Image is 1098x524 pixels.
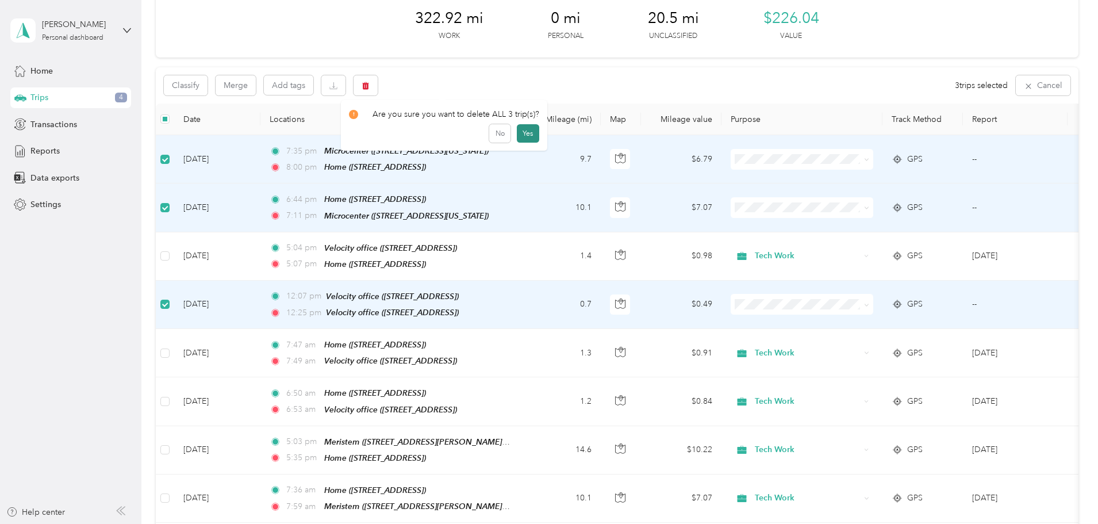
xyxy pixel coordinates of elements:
span: GPS [907,443,923,456]
span: Home ([STREET_ADDRESS]) [324,340,426,349]
span: GPS [907,298,923,311]
span: Transactions [30,118,77,131]
span: 7:35 pm [286,145,319,158]
span: GPS [907,250,923,262]
td: Sep 2025 [963,232,1068,281]
button: Cancel [1016,75,1070,95]
th: Mileage value [641,104,721,135]
td: [DATE] [174,377,260,426]
span: Home ([STREET_ADDRESS]) [324,388,426,397]
span: Home ([STREET_ADDRESS]) [324,259,426,269]
td: Sep 2025 [963,426,1068,475]
td: [DATE] [174,281,260,329]
th: Report [963,104,1068,135]
span: Tech Work [755,250,860,262]
button: Add tags [264,75,313,95]
span: GPS [907,492,923,504]
span: Velocity office ([STREET_ADDRESS]) [326,308,459,317]
th: Map [601,104,641,135]
th: Track Method [882,104,963,135]
span: Home ([STREET_ADDRESS]) [324,485,426,495]
span: Home ([STREET_ADDRESS]) [324,194,426,204]
td: 14.6 [525,426,601,475]
span: Velocity office ([STREET_ADDRESS]) [326,292,459,301]
td: Sep 2025 [963,377,1068,426]
span: 4 [115,93,127,103]
span: GPS [907,347,923,359]
span: 7:49 am [286,355,319,368]
td: 10.1 [525,183,601,232]
span: Tech Work [755,492,860,504]
span: Meristem ([STREET_ADDRESS][PERSON_NAME][US_STATE]) [324,502,544,511]
span: 6:50 am [286,387,319,400]
span: Velocity office ([STREET_ADDRESS]) [324,405,457,414]
td: 9.7 [525,135,601,183]
span: Settings [30,198,61,211]
td: 1.3 [525,329,601,377]
span: 7:59 am [286,500,319,513]
td: 1.2 [525,377,601,426]
td: -- [963,183,1068,232]
div: Personal dashboard [42,35,103,41]
span: 5:07 pm [286,258,319,270]
span: 7:47 am [286,339,319,351]
button: Merge [216,75,256,95]
span: Trips [30,91,48,104]
td: [DATE] [174,475,260,523]
p: Work [439,31,460,41]
span: 5:04 pm [286,242,319,254]
td: Sep 2025 [963,475,1068,523]
span: 5:35 pm [286,452,319,464]
td: $6.79 [641,135,721,183]
span: GPS [907,153,923,166]
span: 12:07 pm [286,290,321,303]
button: Help center [6,506,65,518]
span: Home ([STREET_ADDRESS]) [324,162,426,171]
span: Velocity office ([STREET_ADDRESS]) [324,243,457,253]
span: Microcenter ([STREET_ADDRESS][US_STATE]) [324,211,489,220]
span: 7:36 am [286,484,319,496]
span: Meristem ([STREET_ADDRESS][PERSON_NAME][US_STATE]) [324,437,544,447]
p: Unclassified [649,31,697,41]
span: Home ([STREET_ADDRESS]) [324,453,426,462]
span: GPS [907,395,923,408]
span: 322.92 mi [415,9,483,28]
span: Data exports [30,172,79,184]
span: 8:00 pm [286,161,319,174]
td: $0.84 [641,377,721,426]
button: No [489,124,510,143]
span: 3 trips selected [955,79,1008,91]
span: Microcenter ([STREET_ADDRESS][US_STATE]) [324,146,489,155]
span: Tech Work [755,347,860,359]
td: 10.1 [525,475,601,523]
span: 12:25 pm [286,307,321,319]
td: $0.49 [641,281,721,329]
td: [DATE] [174,329,260,377]
span: Velocity office ([STREET_ADDRESS]) [324,356,457,365]
td: -- [963,281,1068,329]
td: -- [963,135,1068,183]
span: Home [30,65,53,77]
td: $10.22 [641,426,721,475]
p: Value [780,31,802,41]
td: $7.07 [641,183,721,232]
th: Mileage (mi) [525,104,601,135]
td: [DATE] [174,183,260,232]
div: [PERSON_NAME] [42,18,114,30]
span: GPS [907,201,923,214]
td: $0.98 [641,232,721,281]
div: Are you sure you want to delete ALL 3 trip(s)? [349,108,539,120]
td: [DATE] [174,232,260,281]
th: Purpose [721,104,882,135]
td: [DATE] [174,135,260,183]
button: Classify [164,75,208,95]
span: 5:03 pm [286,435,319,448]
td: [DATE] [174,426,260,475]
iframe: Everlance-gr Chat Button Frame [1034,460,1098,524]
td: 0.7 [525,281,601,329]
th: Locations [260,104,525,135]
span: Tech Work [755,395,860,408]
td: 1.4 [525,232,601,281]
span: $226.04 [763,9,819,28]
